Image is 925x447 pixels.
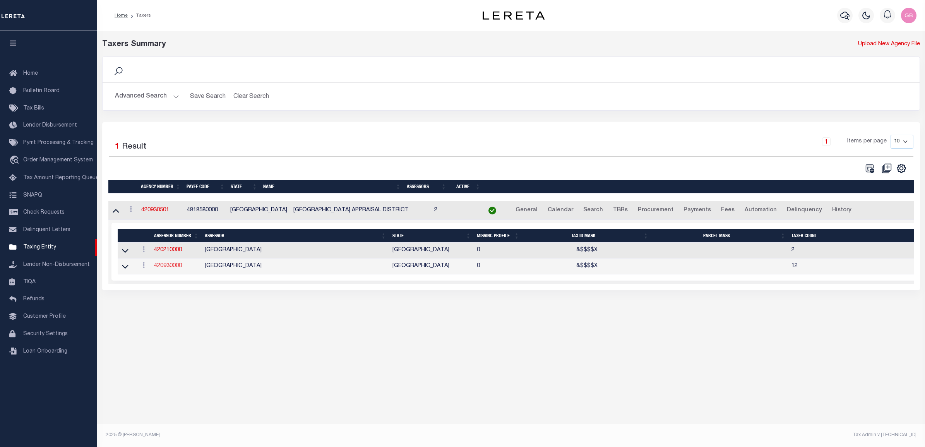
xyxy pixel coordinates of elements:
[858,40,920,49] a: Upload New Agency File
[474,229,522,243] th: Missing Profile: activate to sort column ascending
[23,296,45,302] span: Refunds
[100,432,511,438] div: 2025 © [PERSON_NAME].
[202,229,389,243] th: Assessor: activate to sort column ascending
[23,192,42,198] span: SNAPQ
[544,204,577,217] a: Calendar
[115,143,120,151] span: 1
[680,204,714,217] a: Payments
[230,89,272,104] button: Clear Search
[449,180,483,194] th: Active: activate to sort column ascending
[389,229,474,243] th: State: activate to sort column ascending
[183,180,228,194] th: Payee Code: activate to sort column ascending
[576,247,598,253] span: &$$$$X
[580,204,606,217] a: Search
[512,204,541,217] a: General
[522,229,651,243] th: Tax ID Mask: activate to sort column ascending
[290,201,432,220] td: [GEOGRAPHIC_DATA] APPRAISAL DISTRICT
[115,89,179,104] button: Advanced Search
[151,229,202,243] th: Assessor Number: activate to sort column ascending
[23,245,56,250] span: Taxing Entity
[822,137,831,146] a: 1
[23,158,93,163] span: Order Management System
[23,106,44,111] span: Tax Bills
[260,180,404,194] th: Name: activate to sort column ascending
[102,39,713,50] div: Taxers Summary
[474,259,522,274] td: 0
[23,262,90,267] span: Lender Non-Disbursement
[788,243,922,259] td: 2
[23,227,70,233] span: Delinquent Letters
[610,204,631,217] a: TBRs
[23,123,77,128] span: Lender Disbursement
[23,279,36,284] span: TIQA
[23,140,94,146] span: Pymt Processing & Tracking
[431,201,476,220] td: 2
[23,71,38,76] span: Home
[741,204,780,217] a: Automation
[185,89,230,104] button: Save Search
[23,331,68,337] span: Security Settings
[404,180,449,194] th: Assessors: activate to sort column ascending
[576,263,598,269] span: &$$$$X
[184,201,227,220] td: 4818580000
[23,210,65,215] span: Check Requests
[141,207,169,213] a: 420930501
[474,243,522,259] td: 0
[389,259,474,274] td: [GEOGRAPHIC_DATA]
[23,314,66,319] span: Customer Profile
[227,201,290,220] td: [GEOGRAPHIC_DATA]
[228,180,260,194] th: State: activate to sort column ascending
[115,13,128,18] a: Home
[23,349,67,354] span: Loan Onboarding
[517,432,916,438] div: Tax Admin v.[TECHNICAL_ID]
[9,156,22,166] i: travel_explore
[488,207,496,214] img: check-icon-green.svg
[202,243,389,259] td: [GEOGRAPHIC_DATA]
[483,180,915,194] th: &nbsp;
[829,204,855,217] a: History
[154,247,182,253] a: 420210000
[23,88,60,94] span: Bulletin Board
[122,141,146,153] label: Result
[718,204,738,217] a: Fees
[23,175,99,181] span: Tax Amount Reporting Queue
[128,12,151,19] li: Taxers
[483,11,545,20] img: logo-dark.svg
[138,180,183,194] th: Agency Number: activate to sort column ascending
[901,8,916,23] img: svg+xml;base64,PHN2ZyB4bWxucz0iaHR0cDovL3d3dy53My5vcmcvMjAwMC9zdmciIHBvaW50ZXItZXZlbnRzPSJub25lIi...
[202,259,389,274] td: [GEOGRAPHIC_DATA]
[634,204,677,217] a: Procurement
[651,229,788,243] th: Parcel Mask: activate to sort column ascending
[389,243,474,259] td: [GEOGRAPHIC_DATA]
[154,263,182,269] a: 420930000
[783,204,826,217] a: Delinquency
[847,137,887,146] span: Items per page
[788,259,922,274] td: 12
[788,229,922,243] th: Taxer Count: activate to sort column ascending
